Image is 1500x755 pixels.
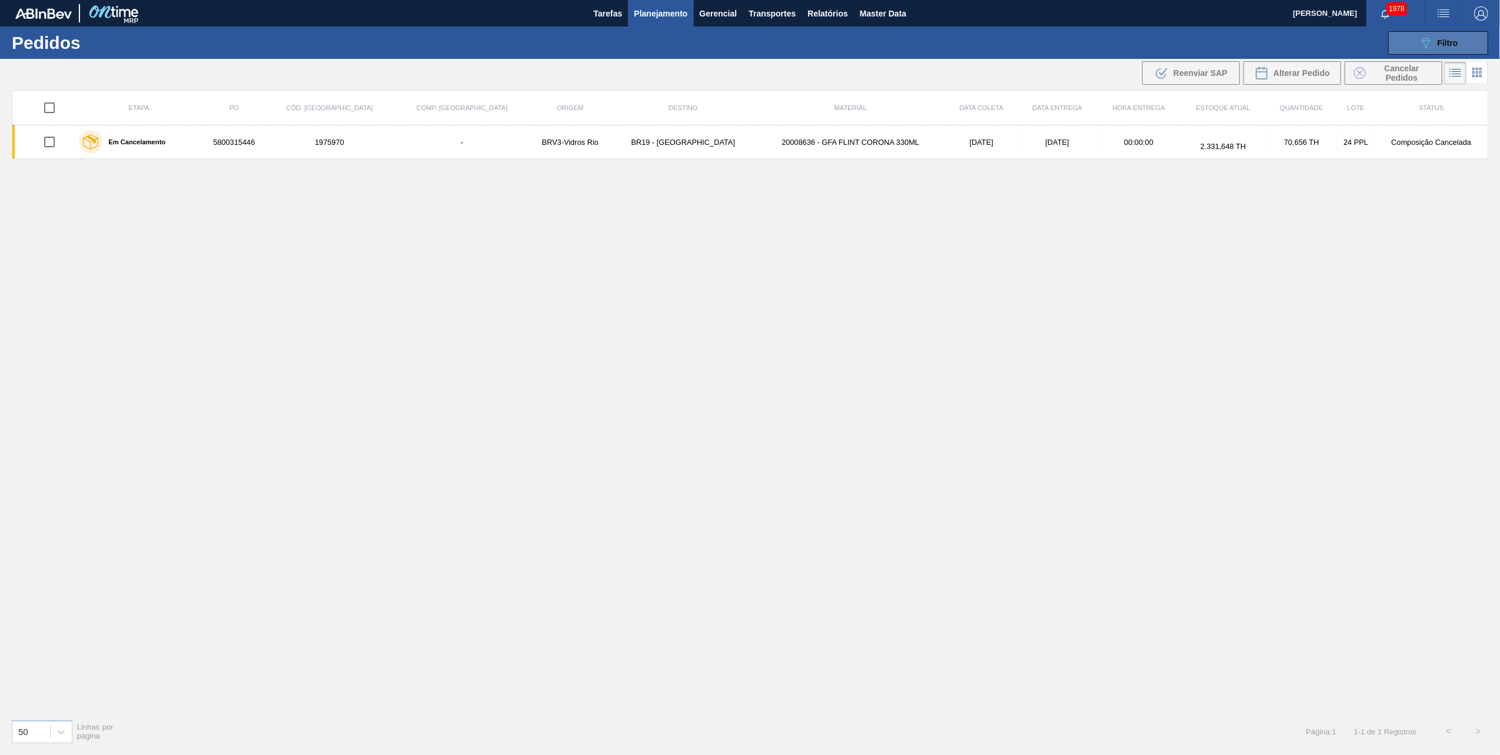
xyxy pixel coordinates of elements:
[394,125,530,159] td: -
[1017,125,1097,159] td: [DATE]
[1345,61,1442,85] button: Cancelar Pedidos
[700,6,737,21] span: Gerencial
[15,8,72,19] img: TNhmsLtSVTkK8tSr43FrP2fwEKptu5GPRR3wAAAABJRU5ErkJggg==
[557,104,583,111] span: Origem
[204,125,265,159] td: 5800315446
[1474,6,1488,21] img: Logout
[1444,62,1466,84] div: Visão em Lista
[1354,727,1416,736] span: 1 - 1 de 1 Registros
[946,125,1017,159] td: [DATE]
[1113,104,1165,111] span: Hora Entrega
[18,727,28,737] div: 50
[1345,61,1442,85] div: Cancelar Pedidos em Massa
[1200,142,1246,151] span: 2.331,648 TH
[1388,31,1488,55] button: Filtro
[102,138,165,145] label: Em Cancelamento
[1280,104,1323,111] span: Quantidade
[860,6,906,21] span: Master Data
[1466,62,1488,84] div: Visão em Cards
[634,6,687,21] span: Planejamento
[1337,125,1375,159] td: 24 PPL
[1375,125,1488,159] td: Composição Cancelada
[1032,104,1082,111] span: Data entrega
[230,104,239,111] span: PO
[1371,64,1433,82] span: Cancelar Pedidos
[756,125,946,159] td: 20008636 - GFA FLINT CORONA 330ML
[1142,61,1240,85] div: Reenviar SAP
[1266,125,1337,159] td: 70,656 TH
[834,104,867,111] span: Material
[265,125,394,159] td: 1975970
[530,125,611,159] td: BRV3-Vidros Rio
[1097,125,1180,159] td: 00:00:00
[1273,68,1330,78] span: Alterar Pedido
[611,125,756,159] td: BR19 - [GEOGRAPHIC_DATA]
[1386,2,1407,15] span: 1978
[12,36,195,49] h1: Pedidos
[668,104,698,111] span: Destino
[1173,68,1228,78] span: Reenviar SAP
[417,104,508,111] span: Comp. [GEOGRAPHIC_DATA]
[807,6,847,21] span: Relatórios
[1306,727,1336,736] span: Página : 1
[1243,61,1341,85] div: Alterar Pedido
[1366,5,1404,22] button: Notificações
[1438,38,1458,48] span: Filtro
[1464,717,1493,746] button: >
[1419,104,1444,111] span: Status
[12,125,1488,159] a: Em Cancelamento58003154461975970-BRV3-Vidros RioBR19 - [GEOGRAPHIC_DATA]20008636 - GFA FLINT CORO...
[129,104,149,111] span: Etapa
[1434,717,1464,746] button: <
[1348,104,1365,111] span: Lote
[286,104,373,111] span: Cód. [GEOGRAPHIC_DATA]
[1436,6,1451,21] img: userActions
[77,723,114,740] span: Linhas por página
[1196,104,1250,111] span: Estoque atual
[960,104,1004,111] span: Data coleta
[749,6,796,21] span: Transportes
[594,6,623,21] span: Tarefas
